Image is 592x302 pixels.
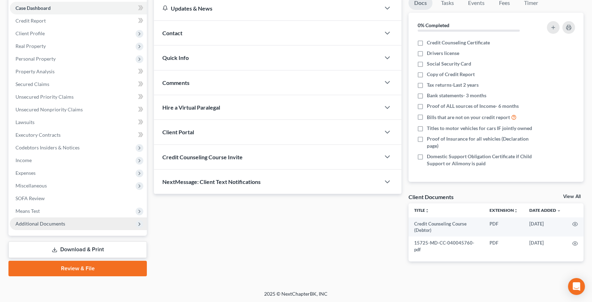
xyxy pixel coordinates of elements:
td: Credit Counseling Course (Debtor) [409,217,484,237]
a: Download & Print [8,241,147,258]
span: Proof of Insurance for all vehicles (Declaration page) [427,135,534,149]
td: [DATE] [524,236,567,256]
span: Unsecured Nonpriority Claims [15,106,83,112]
span: Client Portal [162,129,194,135]
span: Tax returns-Last 2 years [427,81,479,88]
span: Client Profile [15,30,45,36]
span: Property Analysis [15,68,55,74]
div: Updates & News [162,5,372,12]
span: Drivers license [427,50,459,57]
a: Secured Claims [10,78,147,91]
a: Unsecured Nonpriority Claims [10,103,147,116]
span: Executory Contracts [15,132,61,138]
span: SOFA Review [15,195,45,201]
i: expand_more [557,209,561,213]
span: Credit Counseling Certificate [427,39,490,46]
span: Bank statements- 3 months [427,92,486,99]
a: SOFA Review [10,192,147,205]
strong: 0% Completed [418,22,449,28]
a: View All [563,194,581,199]
span: Means Test [15,208,40,214]
div: Client Documents [409,193,454,201]
span: Real Property [15,43,46,49]
a: Credit Report [10,14,147,27]
span: Case Dashboard [15,5,51,11]
span: Titles to motor vehicles for cars IF jointly owned [427,125,532,132]
span: Bills that are not on your credit report [427,114,510,121]
td: 15725-MD-CC-040045760-pdf [409,236,484,256]
span: Income [15,157,32,163]
i: unfold_more [514,209,518,213]
a: Executory Contracts [10,129,147,141]
span: Credit Counseling Course Invite [162,154,243,160]
span: NextMessage: Client Text Notifications [162,178,261,185]
span: Comments [162,79,189,86]
span: Codebtors Insiders & Notices [15,144,80,150]
span: Lawsuits [15,119,35,125]
span: Miscellaneous [15,183,47,189]
span: Contact [162,30,182,36]
span: Additional Documents [15,221,65,227]
td: PDF [484,236,524,256]
a: Review & File [8,261,147,276]
a: Unsecured Priority Claims [10,91,147,103]
span: Domestic Support Obligation Certificate if Child Support or Alimony is paid [427,153,534,167]
a: Lawsuits [10,116,147,129]
span: Secured Claims [15,81,49,87]
td: PDF [484,217,524,237]
span: Credit Report [15,18,46,24]
div: Open Intercom Messenger [568,278,585,295]
a: Titleunfold_more [414,208,429,213]
span: Copy of Credit Report [427,71,475,78]
span: Hire a Virtual Paralegal [162,104,220,111]
a: Case Dashboard [10,2,147,14]
span: Unsecured Priority Claims [15,94,74,100]
i: unfold_more [425,209,429,213]
a: Extensionunfold_more [490,208,518,213]
a: Property Analysis [10,65,147,78]
span: Expenses [15,170,36,176]
a: Date Added expand_more [529,208,561,213]
span: Quick Info [162,54,189,61]
span: Proof of ALL sources of Income- 6 months [427,103,519,110]
td: [DATE] [524,217,567,237]
span: Personal Property [15,56,56,62]
span: Social Security Card [427,60,471,67]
